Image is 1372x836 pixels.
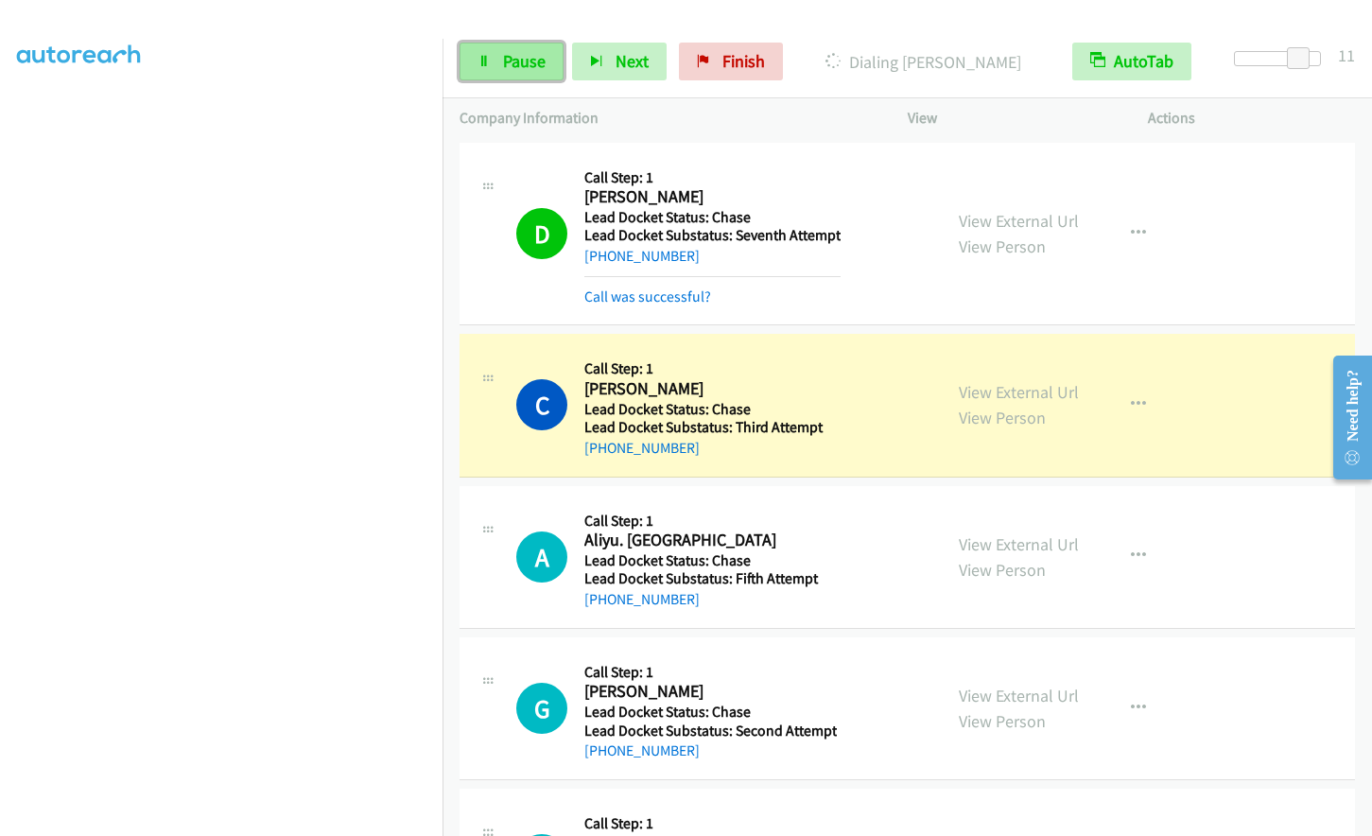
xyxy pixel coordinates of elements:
h5: Lead Docket Status: Chase [584,208,841,227]
h5: Lead Docket Substatus: Third Attempt [584,418,836,437]
h5: Call Step: 1 [584,512,836,531]
a: Finish [679,43,783,80]
h1: G [516,683,567,734]
p: View [908,107,1115,130]
h1: C [516,379,567,430]
a: [PHONE_NUMBER] [584,741,700,759]
a: [PHONE_NUMBER] [584,439,700,457]
h1: A [516,531,567,583]
button: Next [572,43,667,80]
a: [PHONE_NUMBER] [584,590,700,608]
p: Actions [1148,107,1355,130]
h5: Lead Docket Status: Chase [584,400,836,419]
h5: Call Step: 1 [584,359,836,378]
iframe: Resource Center [1317,342,1372,493]
a: View External Url [959,685,1079,706]
h2: Aliyu. [GEOGRAPHIC_DATA] [584,530,836,551]
span: Finish [722,50,765,72]
div: 11 [1338,43,1355,68]
a: Call was successful? [584,287,711,305]
h5: Lead Docket Status: Chase [584,551,836,570]
a: View Person [959,407,1046,428]
p: Dialing [PERSON_NAME] [808,49,1038,75]
h5: Lead Docket Substatus: Fifth Attempt [584,569,836,588]
a: [PHONE_NUMBER] [584,247,700,265]
h5: Call Step: 1 [584,168,841,187]
a: View Person [959,235,1046,257]
a: View Person [959,559,1046,581]
div: The call is yet to be attempted [516,683,567,734]
a: View Person [959,710,1046,732]
h5: Call Step: 1 [584,814,836,833]
a: View External Url [959,381,1079,403]
div: The call is yet to be attempted [516,531,567,583]
h5: Call Step: 1 [584,663,837,682]
h5: Lead Docket Status: Chase [584,703,837,722]
h2: [PERSON_NAME] [584,681,836,703]
h5: Lead Docket Substatus: Second Attempt [584,722,837,740]
h5: Lead Docket Substatus: Seventh Attempt [584,226,841,245]
p: Company Information [460,107,874,130]
span: Next [616,50,649,72]
span: Pause [503,50,546,72]
a: Pause [460,43,564,80]
h2: [PERSON_NAME] [584,186,836,208]
a: View External Url [959,210,1079,232]
button: AutoTab [1072,43,1191,80]
a: View External Url [959,533,1079,555]
h1: D [516,208,567,259]
h2: [PERSON_NAME] [584,378,836,400]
